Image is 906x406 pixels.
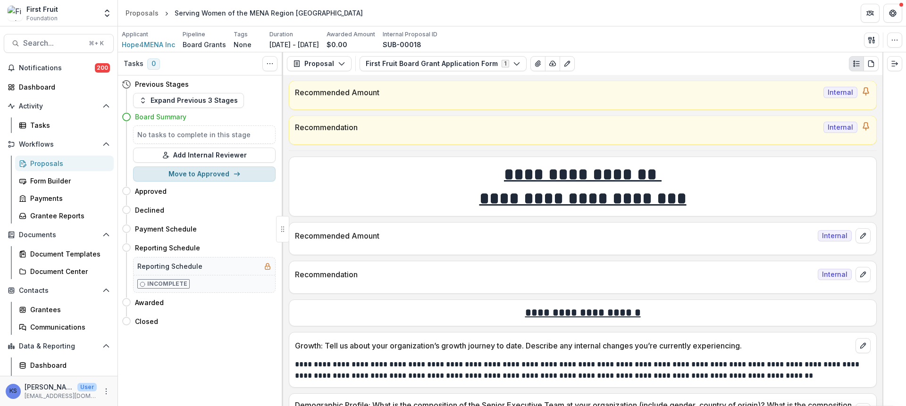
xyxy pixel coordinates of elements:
h4: Board Summary [135,112,186,122]
p: User [77,383,97,391]
button: Edit as form [560,56,575,71]
div: Kelsie Salarda [9,388,17,394]
img: First Fruit [8,6,23,21]
a: Tasks [15,117,114,133]
span: Documents [19,231,99,239]
p: None [234,40,252,50]
button: edit [856,267,871,282]
button: edit [856,338,871,353]
p: Pipeline [183,30,205,39]
div: Payments [30,193,106,203]
span: 0 [147,58,160,70]
button: Toggle View Cancelled Tasks [262,56,277,71]
span: Activity [19,102,99,110]
nav: breadcrumb [122,6,367,20]
div: Document Center [30,266,106,276]
a: Document Center [15,264,114,279]
p: Recommended Amount [295,87,820,98]
button: Expand Previous 3 Stages [133,93,244,108]
button: View Attached Files [530,56,545,71]
div: Proposals [30,158,106,168]
span: Contacts [19,287,99,295]
p: Board Grants [183,40,226,50]
p: [DATE] - [DATE] [269,40,319,50]
h4: Reporting Schedule [135,243,200,253]
h5: Reporting Schedule [137,261,202,271]
button: First Fruit Board Grant Application Form1 [360,56,527,71]
p: Awarded Amount [327,30,375,39]
p: [PERSON_NAME] [25,382,74,392]
button: Proposal [287,56,352,71]
a: Proposals [15,156,114,171]
span: Internal [818,230,852,241]
button: Notifications200 [4,60,114,75]
span: Internal [818,269,852,280]
a: Document Templates [15,246,114,262]
div: Dashboard [19,82,106,92]
p: Internal Proposal ID [383,30,437,39]
div: First Fruit [26,4,58,14]
button: PDF view [864,56,879,71]
button: Partners [861,4,880,23]
div: Grantees [30,305,106,315]
div: ⌘ + K [87,38,106,49]
span: Notifications [19,64,95,72]
div: Communications [30,322,106,332]
button: Open Workflows [4,137,114,152]
p: SUB-00018 [383,40,421,50]
a: Communications [15,319,114,335]
button: Search... [4,34,114,53]
a: Proposals [122,6,162,20]
a: Data Report [15,375,114,390]
p: Growth: Tell us about your organization’s growth journey to date. Describe any internal changes y... [295,340,852,351]
button: Open Contacts [4,283,114,298]
div: Tasks [30,120,106,130]
a: Grantee Reports [15,208,114,224]
div: Form Builder [30,176,106,186]
a: Hope4MENA Inc [122,40,175,50]
span: Workflows [19,141,99,149]
a: Dashboard [15,357,114,373]
h4: Approved [135,186,167,196]
button: Open Data & Reporting [4,339,114,354]
div: Grantee Reports [30,211,106,221]
span: Search... [23,39,83,48]
button: Open entity switcher [101,4,114,23]
span: Data & Reporting [19,342,99,350]
p: Tags [234,30,248,39]
a: Form Builder [15,173,114,189]
div: Dashboard [30,360,106,370]
span: Internal [823,87,857,98]
p: $0.00 [327,40,347,50]
button: Plaintext view [849,56,864,71]
h4: Declined [135,205,164,215]
a: Recommended AmountInternal [289,81,877,110]
a: Payments [15,191,114,206]
p: Recommendation [295,122,820,133]
p: Incomplete [147,280,187,288]
button: edit [856,228,871,243]
a: Grantees [15,302,114,317]
p: Duration [269,30,293,39]
h4: Awarded [135,298,164,307]
div: Document Templates [30,249,106,259]
p: Recommended Amount [295,230,814,241]
p: Recommendation [295,269,814,280]
button: Add Internal Reviewer [133,148,276,163]
a: Dashboard [4,79,114,95]
h4: Previous Stages [135,79,189,89]
span: Foundation [26,14,58,23]
button: Get Help [883,4,902,23]
span: Internal [823,122,857,133]
a: RecommendationInternal [289,116,877,145]
h3: Tasks [124,60,143,68]
button: Open Documents [4,227,114,242]
button: Move to Approved [133,166,276,182]
h4: Payment Schedule [135,224,197,234]
button: More [101,386,112,397]
p: Applicant [122,30,148,39]
p: [EMAIL_ADDRESS][DOMAIN_NAME] [25,392,97,400]
h5: No tasks to complete in this stage [137,130,271,140]
div: Proposals [126,8,159,18]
